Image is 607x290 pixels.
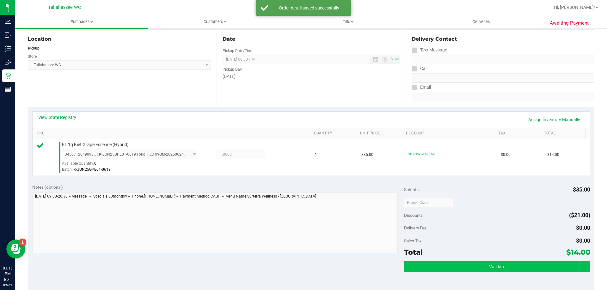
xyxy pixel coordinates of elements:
[15,15,148,28] a: Purchases
[550,20,589,27] span: Awaiting Payment
[94,161,96,166] span: 0
[544,131,583,136] a: Total
[37,131,306,136] a: SKU
[223,67,242,72] label: Pickup Day
[576,224,590,231] span: $0.00
[412,73,594,83] input: Format: (999) 999-9999
[404,261,590,272] button: Validate
[415,15,548,28] a: Deliveries
[28,46,40,50] strong: Pickup
[412,55,594,64] input: Format: (999) 999-9999
[48,5,81,10] span: Tallahassee WC
[62,167,73,172] span: Batch:
[489,264,505,269] span: Validate
[412,35,594,43] div: Delivery Contact
[412,64,427,73] label: Call
[282,19,414,25] span: Tills
[404,225,426,230] span: Delivery Fee
[62,142,129,148] span: FT 1g Kief Grape Essence (Hybrid)
[28,54,37,59] label: Store
[576,237,590,244] span: $0.00
[5,86,11,92] inline-svg: Reports
[5,18,11,25] inline-svg: Analytics
[32,185,63,190] span: Notes (optional)
[38,114,76,121] a: View State Registry
[5,73,11,79] inline-svg: Retail
[361,152,373,158] span: $35.00
[148,15,281,28] a: Customers
[314,131,353,136] a: Quantity
[404,238,422,243] span: Sales Tax
[272,5,346,11] div: Order detail saved successfully
[547,152,559,158] span: $14.00
[74,167,111,172] span: K-JUN25GPE01-0619
[223,48,253,54] label: Pickup Date/Time
[5,45,11,52] inline-svg: Inventory
[28,35,211,43] div: Location
[573,186,590,193] span: $35.00
[498,131,537,136] a: Tax
[464,19,499,25] span: Deliveries
[315,152,317,158] span: 1
[406,131,491,136] a: Discount
[412,45,447,55] label: Text Message
[554,5,595,10] span: Hi, [PERSON_NAME]!
[360,131,399,136] a: Unit Price
[5,32,11,38] inline-svg: Inbound
[412,83,431,92] label: Email
[15,19,148,25] span: Purchases
[404,187,420,192] span: Subtotal
[566,248,590,257] span: $14.00
[19,239,26,246] iframe: Resource center unread badge
[524,114,584,125] a: Assign Inventory Manually
[404,248,423,257] span: Total
[62,159,204,171] div: Available Quantity:
[281,15,414,28] a: Tills
[501,152,511,158] span: $0.00
[404,210,423,221] span: Discounts
[223,73,400,80] div: [DATE]
[3,265,12,282] p: 03:15 PM EDT
[6,240,25,258] iframe: Resource center
[223,35,400,43] div: Date
[408,152,435,156] span: 60monthly: 60% off line
[569,212,590,218] span: ($21.00)
[149,19,281,25] span: Customers
[3,282,12,287] p: 09/24
[5,59,11,65] inline-svg: Outbound
[404,198,453,207] input: Promo Code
